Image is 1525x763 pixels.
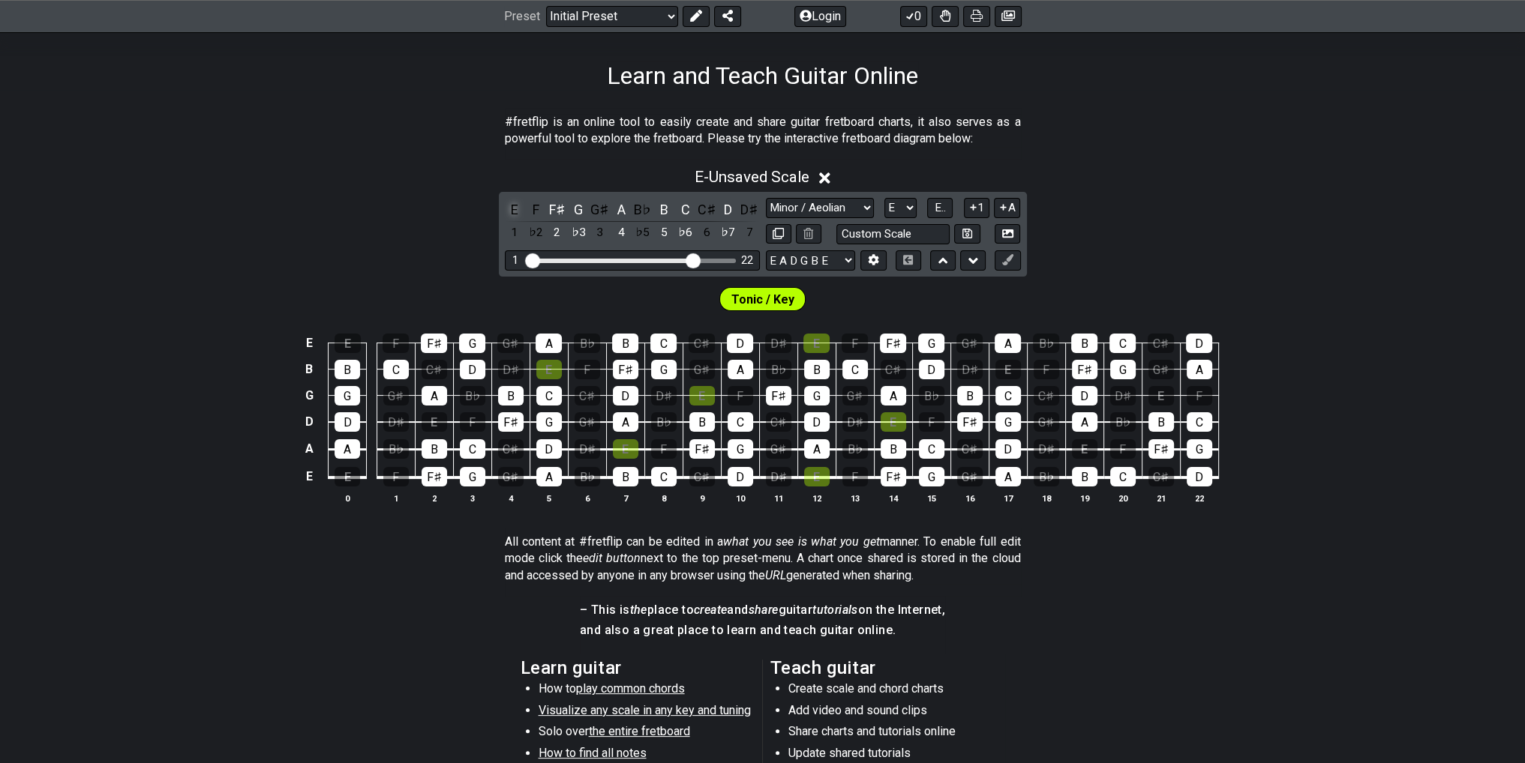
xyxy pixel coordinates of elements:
[880,334,906,353] div: F♯
[689,334,715,353] div: C♯
[995,467,1021,486] div: A
[651,360,677,379] div: G
[1187,439,1212,459] div: G
[788,723,1002,744] li: Share charts and tutorials online
[728,412,753,432] div: C
[536,360,562,379] div: E
[995,334,1021,353] div: A
[721,490,759,506] th: 10
[590,223,610,243] div: toggle scale degree
[881,412,906,432] div: E
[539,703,751,717] span: Visualize any scale in any key and tuning
[842,439,868,459] div: B♭
[575,412,600,432] div: G♯
[335,467,360,486] div: E
[1187,360,1212,379] div: A
[1065,490,1103,506] th: 19
[766,224,791,244] button: Copy
[694,603,727,617] em: create
[1110,439,1136,459] div: F
[415,490,453,506] th: 2
[505,534,1021,584] p: All content at #fretflip can be edited in a manner. To enable full edit mode click the next to th...
[919,386,944,405] div: B♭
[1110,360,1136,379] div: G
[383,439,409,459] div: B♭
[714,6,741,27] button: Share Preset
[995,6,1022,27] button: Create image
[860,250,886,271] button: Edit Tuning
[766,386,791,405] div: F♯
[719,223,738,243] div: toggle scale degree
[589,724,690,738] span: the entire fretboard
[422,439,447,459] div: B
[804,439,830,459] div: A
[766,467,791,486] div: D♯
[1148,412,1174,432] div: B
[421,334,447,353] div: F♯
[1142,490,1180,506] th: 21
[836,490,874,506] th: 13
[927,198,953,218] button: E..
[689,386,715,405] div: E
[797,490,836,506] th: 12
[960,250,986,271] button: Move down
[1033,334,1059,353] div: B♭
[788,702,1002,723] li: Add video and sound clips
[651,439,677,459] div: F
[689,439,715,459] div: F♯
[460,467,485,486] div: G
[650,334,677,353] div: C
[300,382,318,408] td: G
[770,660,1005,676] h2: Teach guitar
[728,386,753,405] div: F
[995,439,1021,459] div: D
[383,334,409,353] div: F
[995,412,1021,432] div: G
[804,360,830,379] div: B
[957,360,983,379] div: D♯
[995,360,1021,379] div: E
[574,334,600,353] div: B♭
[689,360,715,379] div: G♯
[654,199,674,220] div: toggle pitch class
[812,603,858,617] em: tutorials
[956,334,983,353] div: G♯
[1187,386,1212,405] div: F
[300,408,318,435] td: D
[613,467,638,486] div: B
[644,490,683,506] th: 8
[613,439,638,459] div: E
[569,223,588,243] div: toggle scale degree
[676,223,695,243] div: toggle scale degree
[613,360,638,379] div: F♯
[1034,386,1059,405] div: C♯
[994,198,1020,218] button: A
[1071,334,1097,353] div: B
[1148,334,1174,353] div: C♯
[536,386,562,405] div: C
[1110,467,1136,486] div: C
[422,467,447,486] div: F♯
[964,198,989,218] button: 1
[689,412,715,432] div: B
[498,439,524,459] div: C♯
[612,334,638,353] div: B
[536,334,562,353] div: A
[453,490,491,506] th: 3
[723,534,880,549] em: what you see is what you get
[963,6,990,27] button: Print
[874,490,912,506] th: 14
[568,490,606,506] th: 6
[526,199,545,220] div: toggle pitch class
[580,622,945,639] h4: and also a great place to learn and teach guitar online.
[530,490,568,506] th: 5
[539,681,752,702] li: How to
[300,331,318,357] td: E
[794,6,846,27] button: Login
[842,334,868,353] div: F
[422,412,447,432] div: E
[335,334,361,353] div: E
[1034,467,1059,486] div: B♭
[1109,334,1136,353] div: C
[536,412,562,432] div: G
